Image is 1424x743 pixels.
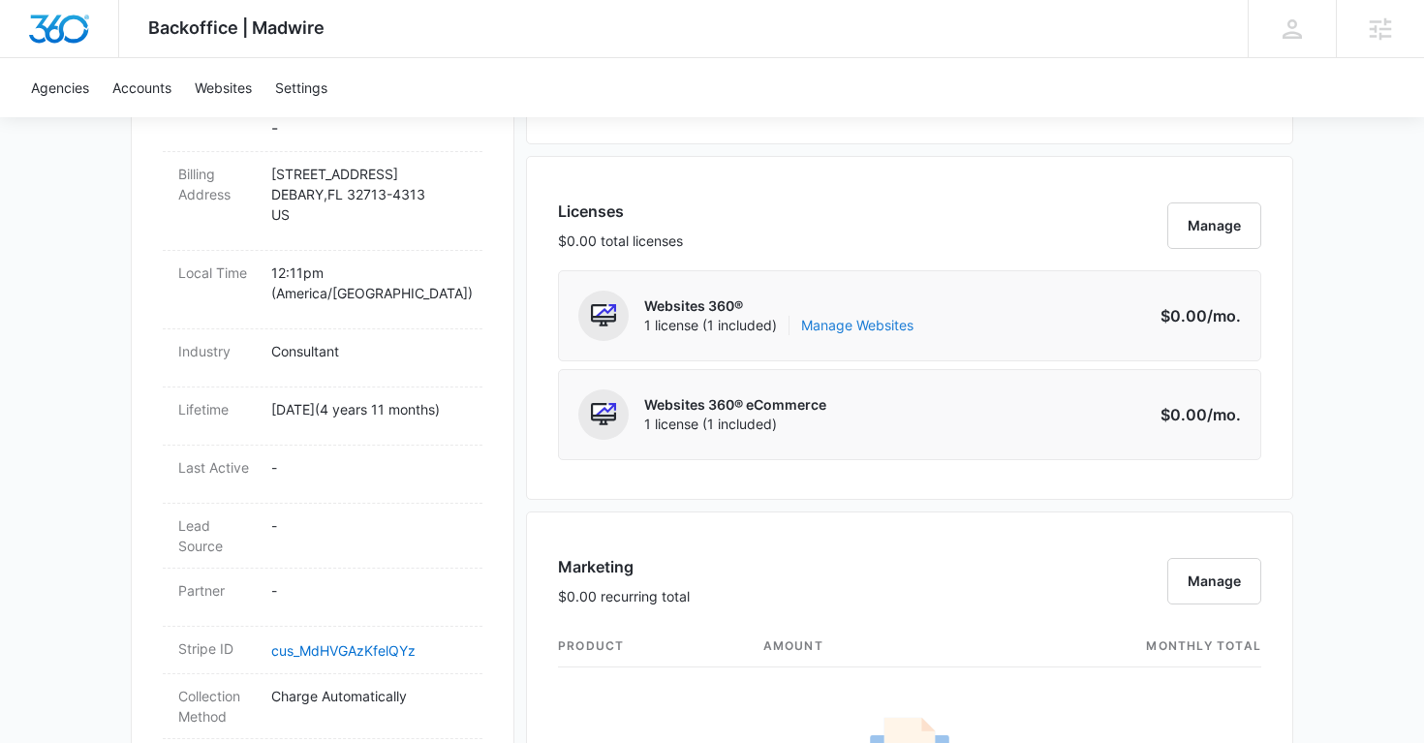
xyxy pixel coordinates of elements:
[19,58,101,117] a: Agencies
[1150,403,1241,426] p: $0.00
[178,399,256,419] dt: Lifetime
[148,17,325,38] span: Backoffice | Madwire
[1167,558,1261,604] button: Manage
[271,341,467,361] p: Consultant
[178,580,256,601] dt: Partner
[163,251,482,329] div: Local Time12:11pm (America/[GEOGRAPHIC_DATA])
[271,580,467,601] p: -
[178,457,256,478] dt: Last Active
[263,58,339,117] a: Settings
[558,626,748,667] th: product
[163,329,482,387] div: IndustryConsultant
[1167,202,1261,249] button: Manage
[959,626,1261,667] th: monthly total
[178,515,256,556] dt: Lead Source
[558,586,690,606] p: $0.00 recurring total
[271,457,467,478] p: -
[101,58,183,117] a: Accounts
[178,341,256,361] dt: Industry
[163,569,482,627] div: Partner-
[644,296,913,316] p: Websites 360®
[163,446,482,504] div: Last Active-
[1207,306,1241,325] span: /mo.
[178,164,256,204] dt: Billing Address
[748,626,959,667] th: amount
[271,686,467,706] p: Charge Automatically
[163,152,482,251] div: Billing Address[STREET_ADDRESS]DEBARY,FL 32713-4313US
[178,638,256,659] dt: Stripe ID
[183,58,263,117] a: Websites
[558,200,683,223] h3: Licenses
[801,316,913,335] a: Manage Websites
[163,387,482,446] div: Lifetime[DATE](4 years 11 months)
[163,504,482,569] div: Lead Source-
[644,316,913,335] span: 1 license (1 included)
[163,627,482,674] div: Stripe IDcus_MdHVGAzKfelQYz
[271,263,467,303] p: 12:11pm ( America/[GEOGRAPHIC_DATA] )
[558,555,690,578] h3: Marketing
[1150,304,1241,327] p: $0.00
[271,642,416,659] a: cus_MdHVGAzKfelQYz
[178,686,256,727] dt: Collection Method
[558,231,683,251] p: $0.00 total licenses
[271,164,467,225] p: [STREET_ADDRESS] DEBARY , FL 32713-4313 US
[178,263,256,283] dt: Local Time
[644,395,826,415] p: Websites 360® eCommerce
[271,399,467,419] p: [DATE] ( 4 years 11 months )
[271,515,467,536] p: -
[644,415,826,434] span: 1 license (1 included)
[1207,405,1241,424] span: /mo.
[163,674,482,739] div: Collection MethodCharge Automatically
